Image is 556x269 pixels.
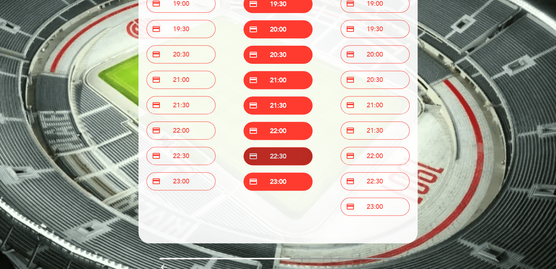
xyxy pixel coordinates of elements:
[341,45,410,63] button: credit_card 20:00
[146,20,215,38] button: credit_card 19:30
[243,173,313,191] button: credit_card 23:00
[152,75,161,84] span: credit_card
[346,101,355,109] span: credit_card
[243,96,313,115] button: credit_card 21:30
[249,101,258,110] span: credit_card
[249,177,258,186] span: credit_card
[346,177,355,186] span: credit_card
[249,25,258,34] span: credit_card
[243,147,313,165] button: credit_card 22:30
[341,198,410,216] button: credit_card 23:00
[152,152,161,160] span: credit_card
[249,127,258,135] span: credit_card
[346,75,355,84] span: credit_card
[243,46,313,64] button: credit_card 20:30
[249,50,258,59] span: credit_card
[249,152,258,161] span: credit_card
[346,126,355,135] span: credit_card
[341,121,410,140] button: credit_card 21:30
[341,172,410,190] button: credit_card 22:30
[146,172,215,190] button: credit_card 23:00
[152,50,161,59] span: credit_card
[152,126,161,135] span: credit_card
[146,71,215,89] button: credit_card 21:00
[152,25,161,33] span: credit_card
[243,20,313,38] button: credit_card 20:00
[346,50,355,59] span: credit_card
[146,96,215,114] button: credit_card 21:30
[146,45,215,63] button: credit_card 20:30
[243,122,313,140] button: credit_card 22:00
[341,96,410,114] button: credit_card 21:00
[146,147,215,165] button: credit_card 22:30
[346,25,355,33] span: credit_card
[146,121,215,140] button: credit_card 22:00
[243,71,313,89] button: credit_card 21:00
[249,76,258,84] span: credit_card
[341,147,410,165] button: credit_card 22:00
[152,177,161,186] span: credit_card
[346,152,355,160] span: credit_card
[346,202,355,211] span: credit_card
[341,20,410,38] button: credit_card 19:30
[152,101,161,109] span: credit_card
[341,71,410,89] button: credit_card 20:30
